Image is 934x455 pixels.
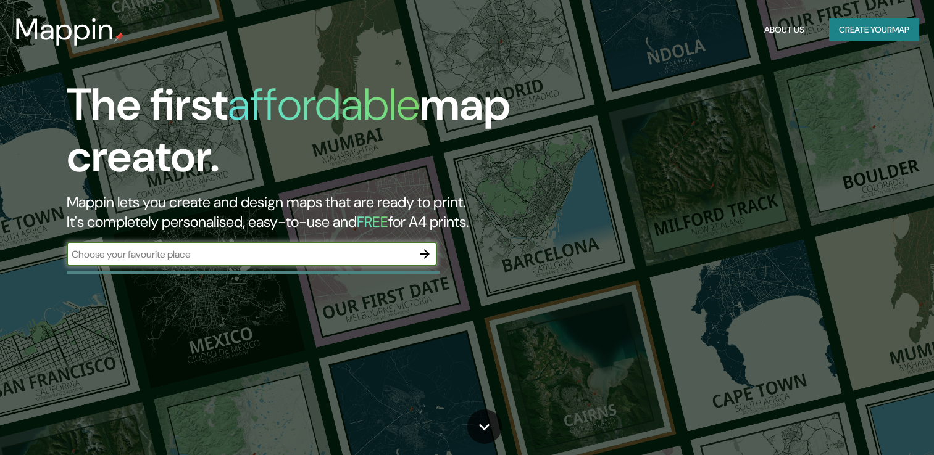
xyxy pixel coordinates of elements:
img: mappin-pin [114,32,124,42]
button: About Us [759,18,809,41]
input: Choose your favourite place [67,247,412,261]
h5: FREE [357,212,388,231]
h3: Mappin [15,12,114,47]
h1: affordable [228,76,420,133]
button: Create yourmap [829,18,919,41]
h2: Mappin lets you create and design maps that are ready to print. It's completely personalised, eas... [67,192,534,232]
h1: The first map creator. [67,79,534,192]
